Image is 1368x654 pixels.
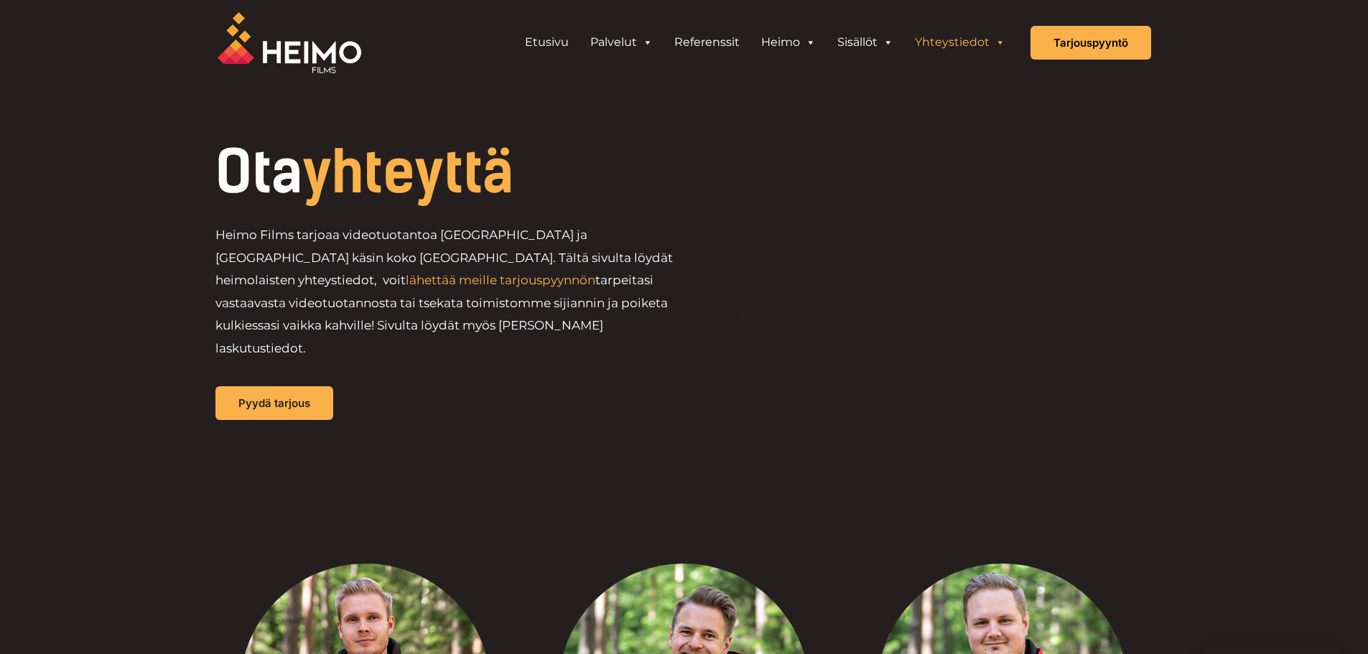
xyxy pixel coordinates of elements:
a: Heimo [750,28,827,57]
span: Pyydä tarjous [238,398,310,408]
a: lähettää meille tarjouspyynnön [406,273,595,287]
h1: Ota [215,144,782,201]
img: Heimo Filmsin logo [218,12,361,73]
aside: Header Widget 1 [507,28,1023,57]
span: yhteyttä [302,138,513,207]
a: Pyydä tarjous [215,386,333,420]
a: Sisällöt [827,28,904,57]
a: Etusivu [514,28,580,57]
a: Referenssit [664,28,750,57]
a: Palvelut [580,28,664,57]
a: Yhteystiedot [904,28,1016,57]
p: Heimo Films tarjoaa videotuotantoa [GEOGRAPHIC_DATA] ja [GEOGRAPHIC_DATA] käsin koko [GEOGRAPHIC_... [215,224,684,360]
a: Tarjouspyyntö [1030,26,1151,60]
